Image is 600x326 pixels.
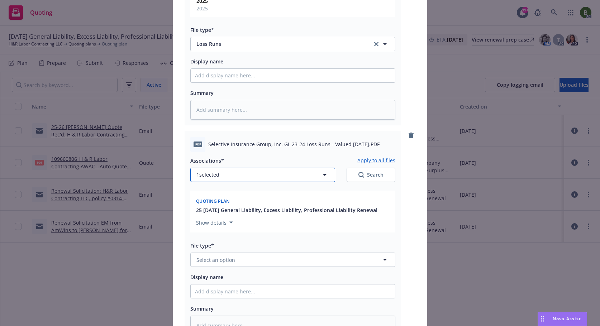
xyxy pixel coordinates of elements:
[347,168,395,182] button: SearchSearch
[407,131,415,140] a: remove
[196,256,235,264] span: Select an option
[357,156,395,165] button: Apply to all files
[191,69,395,82] input: Add display name here...
[196,198,230,204] span: Quoting plan
[553,316,581,322] span: Nova Assist
[196,171,219,178] span: 1 selected
[196,5,208,12] span: 2025
[208,140,380,148] span: Selective Insurance Group, Inc. GL 23-24 Loss Runs - Valued [DATE].PDF
[358,172,364,178] svg: Search
[190,37,395,51] button: Loss Runsclear selection
[358,171,384,178] div: Search
[372,40,381,48] a: clear selection
[196,206,377,214] button: 25 [DATE] General Liability, Excess Liability, Professional Liability Renewal
[190,305,214,312] span: Summary
[190,58,223,65] span: Display name
[190,253,395,267] button: Select an option
[190,168,335,182] button: 1selected
[190,157,224,164] span: Associations*
[538,312,547,326] div: Drag to move
[190,242,214,249] span: File type*
[190,274,223,281] span: Display name
[194,142,202,147] span: PDF
[196,40,362,48] span: Loss Runs
[190,90,214,96] span: Summary
[193,218,236,227] button: Show details
[191,284,395,298] input: Add display name here...
[190,27,214,33] span: File type*
[538,312,587,326] button: Nova Assist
